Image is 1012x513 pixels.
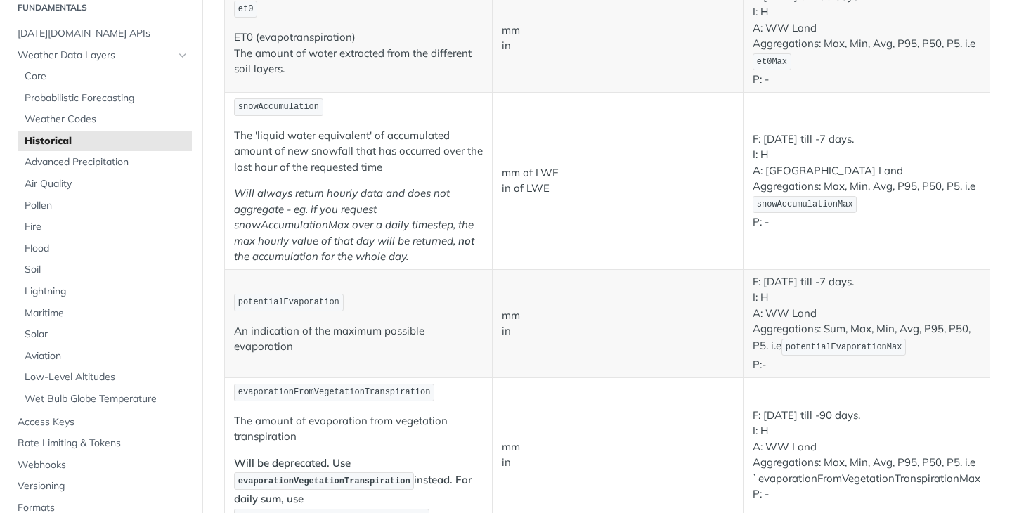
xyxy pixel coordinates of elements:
[234,249,408,263] em: the accumulation for the whole day.
[238,476,410,486] span: evaporationVegetationTranspiration
[18,346,192,367] a: Aviation
[11,433,192,454] a: Rate Limiting & Tokens
[458,234,474,247] strong: not
[18,458,188,472] span: Webhooks
[25,349,188,363] span: Aviation
[11,412,192,433] a: Access Keys
[18,88,192,109] a: Probabilistic Forecasting
[753,274,980,373] p: F: [DATE] till -7 days. I: H A: WW Land Aggregations: Sum, Max, Min, Avg, P95, P50, P5. i.e P:-
[11,45,192,66] a: Weather Data LayersHide subpages for Weather Data Layers
[757,57,787,67] span: et0Max
[18,436,188,450] span: Rate Limiting & Tokens
[18,324,192,345] a: Solar
[11,1,192,14] h2: Fundamentals
[25,199,188,213] span: Pollen
[238,102,319,112] span: snowAccumulation
[502,439,734,471] p: mm in
[25,327,188,342] span: Solar
[25,392,188,406] span: Wet Bulb Globe Temperature
[234,30,483,77] p: ET0 (evapotranspiration) The amount of water extracted from the different soil layers.
[25,112,188,126] span: Weather Codes
[25,220,188,234] span: Fire
[25,70,188,84] span: Core
[25,263,188,277] span: Soil
[18,303,192,324] a: Maritime
[18,152,192,173] a: Advanced Precipitation
[25,134,188,148] span: Historical
[25,91,188,105] span: Probabilistic Forecasting
[753,131,980,230] p: F: [DATE] till -7 days. I: H A: [GEOGRAPHIC_DATA] Land Aggregations: Max, Min, Avg, P95, P50, P5....
[238,4,254,14] span: et0
[18,389,192,410] a: Wet Bulb Globe Temperature
[11,455,192,476] a: Webhooks
[25,177,188,191] span: Air Quality
[502,165,734,197] p: mm of LWE in of LWE
[25,285,188,299] span: Lightning
[18,109,192,130] a: Weather Codes
[18,131,192,152] a: Historical
[786,342,902,352] span: potentialEvaporationMax
[18,367,192,388] a: Low-Level Altitudes
[234,413,483,445] p: The amount of evaporation from vegetation transpiration
[502,308,734,339] p: mm in
[177,50,188,61] button: Hide subpages for Weather Data Layers
[238,297,339,307] span: potentialEvaporation
[234,323,483,355] p: An indication of the maximum possible evaporation
[11,476,192,497] a: Versioning
[18,238,192,259] a: Flood
[18,281,192,302] a: Lightning
[18,216,192,238] a: Fire
[753,408,980,502] p: F: [DATE] till -90 days. I: H A: WW Land Aggregations: Max, Min, Avg, P95, P50, P5. i.e `evaporat...
[25,370,188,384] span: Low-Level Altitudes
[502,22,734,54] p: mm in
[18,174,192,195] a: Air Quality
[25,242,188,256] span: Flood
[18,66,192,87] a: Core
[18,259,192,280] a: Soil
[25,306,188,320] span: Maritime
[234,128,483,176] p: The 'liquid water equivalent' of accumulated amount of new snowfall that has occurred over the la...
[757,200,853,209] span: snowAccumulationMax
[11,23,192,44] a: [DATE][DOMAIN_NAME] APIs
[18,415,188,429] span: Access Keys
[25,155,188,169] span: Advanced Precipitation
[18,479,188,493] span: Versioning
[18,195,192,216] a: Pollen
[18,48,174,63] span: Weather Data Layers
[18,27,188,41] span: [DATE][DOMAIN_NAME] APIs
[238,387,431,397] span: evaporationFromVegetationTranspiration
[234,186,474,247] em: Will always return hourly data and does not aggregate - eg. if you request snowAccumulationMax ov...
